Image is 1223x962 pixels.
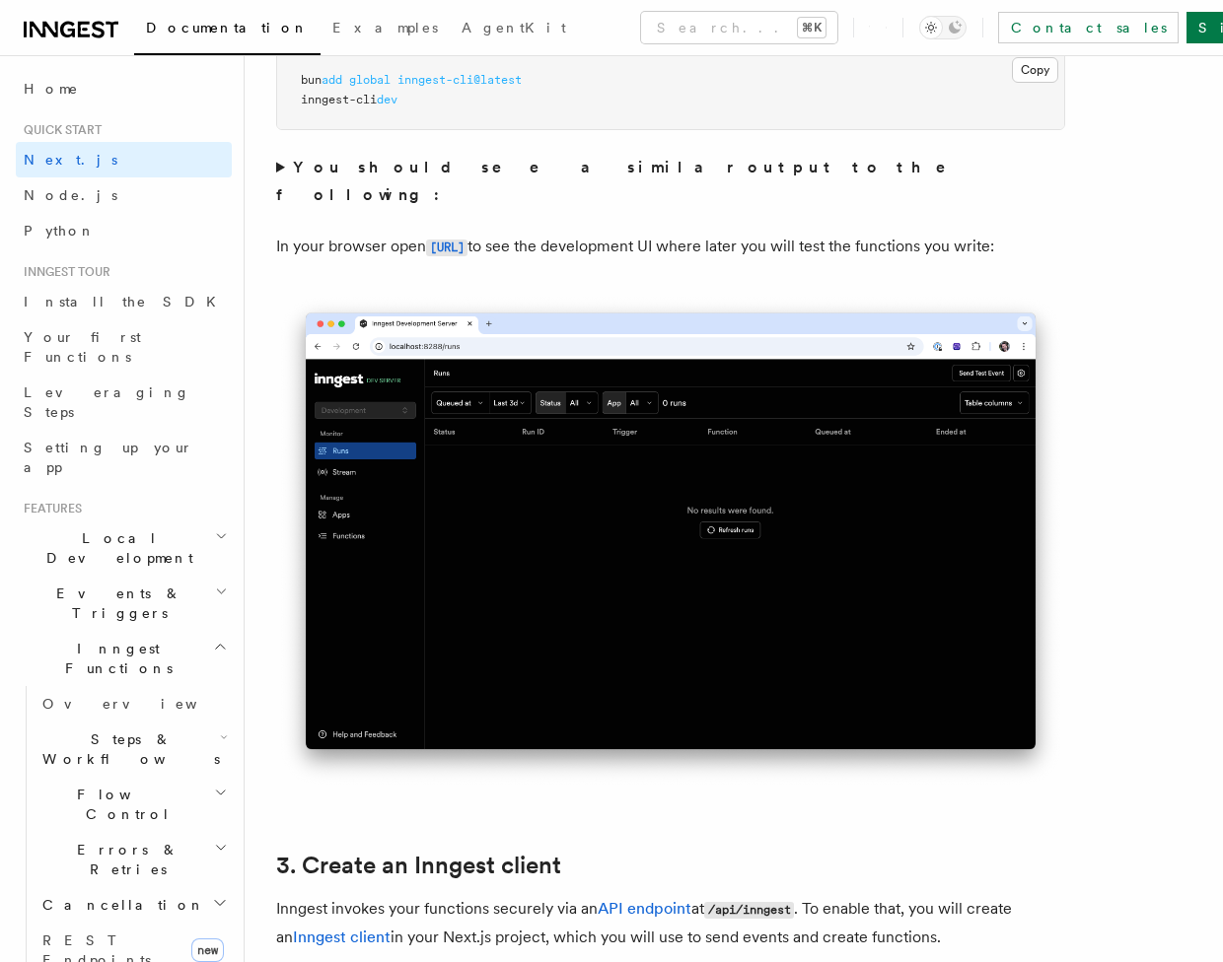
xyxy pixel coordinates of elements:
button: Local Development [16,520,232,576]
span: dev [377,93,397,106]
a: Examples [321,6,450,53]
span: Quick start [16,122,102,138]
a: Setting up your app [16,430,232,485]
strong: You should see a similar output to the following: [276,158,973,204]
span: Home [24,79,79,99]
a: Contact sales [998,12,1179,43]
button: Flow Control [35,777,232,832]
span: Node.js [24,187,117,203]
span: Install the SDK [24,294,228,309]
a: AgentKit [450,6,578,53]
code: /api/inngest [704,902,794,919]
a: Overview [35,686,232,721]
span: Errors & Retries [35,840,214,879]
span: inngest-cli@latest [397,73,522,87]
summary: You should see a similar output to the following: [276,154,1065,209]
span: Steps & Workflows [35,729,220,769]
a: Python [16,213,232,248]
a: API endpoint [598,899,691,918]
p: Inngest invokes your functions securely via an at . To enable that, you will create an in your Ne... [276,895,1065,951]
span: Local Development [16,528,215,568]
a: Next.js [16,142,232,177]
img: Inngest Dev Server's 'Runs' tab with no data [276,293,1065,789]
a: Documentation [134,6,321,55]
span: Features [16,501,82,516]
button: Cancellation [35,887,232,923]
span: Flow Control [35,785,214,824]
a: Node.js [16,177,232,213]
span: Overview [42,696,246,712]
span: Leveraging Steps [24,384,190,420]
span: Python [24,223,96,239]
a: Home [16,71,232,106]
button: Copy [1012,57,1058,83]
span: inngest-cli [301,93,377,106]
span: AgentKit [462,20,566,35]
span: Next.js [24,152,117,168]
code: [URL] [426,240,468,256]
span: Inngest Functions [16,639,213,678]
span: Cancellation [35,895,205,915]
button: Errors & Retries [35,832,232,887]
a: Install the SDK [16,284,232,319]
kbd: ⌘K [798,18,826,37]
button: Toggle dark mode [919,16,967,39]
span: Documentation [146,20,309,35]
a: Inngest client [293,928,391,946]
button: Events & Triggers [16,576,232,631]
a: Your first Functions [16,319,232,375]
button: Steps & Workflows [35,721,232,777]
span: Inngest tour [16,264,110,280]
span: global [349,73,391,87]
span: new [191,938,224,962]
a: [URL] [426,237,468,255]
span: Events & Triggers [16,584,215,623]
p: In your browser open to see the development UI where later you will test the functions you write: [276,233,1065,261]
span: bun [301,73,322,87]
button: Search...⌘K [641,12,837,43]
a: Leveraging Steps [16,375,232,430]
span: add [322,73,342,87]
span: Your first Functions [24,329,141,365]
span: Setting up your app [24,440,193,475]
button: Inngest Functions [16,631,232,686]
span: Examples [332,20,438,35]
a: 3. Create an Inngest client [276,852,561,879]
